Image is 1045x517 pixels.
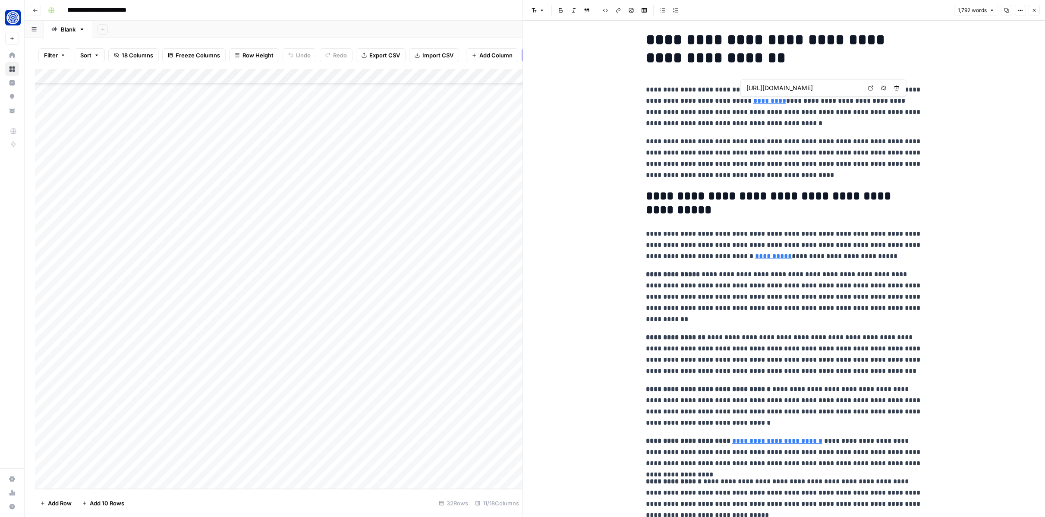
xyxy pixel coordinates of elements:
[122,51,153,60] span: 18 Columns
[35,496,77,510] button: Add Row
[48,499,72,508] span: Add Row
[5,104,19,117] a: Your Data
[75,48,105,62] button: Sort
[466,48,518,62] button: Add Column
[5,76,19,90] a: Insights
[162,48,226,62] button: Freeze Columns
[479,51,513,60] span: Add Column
[80,51,91,60] span: Sort
[320,48,353,62] button: Redo
[356,48,406,62] button: Export CSV
[954,5,998,16] button: 1,792 words
[229,48,279,62] button: Row Height
[242,51,274,60] span: Row Height
[5,500,19,514] button: Help + Support
[38,48,71,62] button: Filter
[333,51,347,60] span: Redo
[5,48,19,62] a: Home
[422,51,453,60] span: Import CSV
[5,472,19,486] a: Settings
[5,486,19,500] a: Usage
[5,62,19,76] a: Browse
[176,51,220,60] span: Freeze Columns
[369,51,400,60] span: Export CSV
[108,48,159,62] button: 18 Columns
[435,496,472,510] div: 32 Rows
[77,496,129,510] button: Add 10 Rows
[44,21,92,38] a: Blank
[44,51,58,60] span: Filter
[5,90,19,104] a: Opportunities
[283,48,316,62] button: Undo
[472,496,522,510] div: 11/18 Columns
[958,6,987,14] span: 1,792 words
[296,51,311,60] span: Undo
[61,25,76,34] div: Blank
[90,499,124,508] span: Add 10 Rows
[5,10,21,25] img: Fundwell Logo
[5,7,19,28] button: Workspace: Fundwell
[409,48,459,62] button: Import CSV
